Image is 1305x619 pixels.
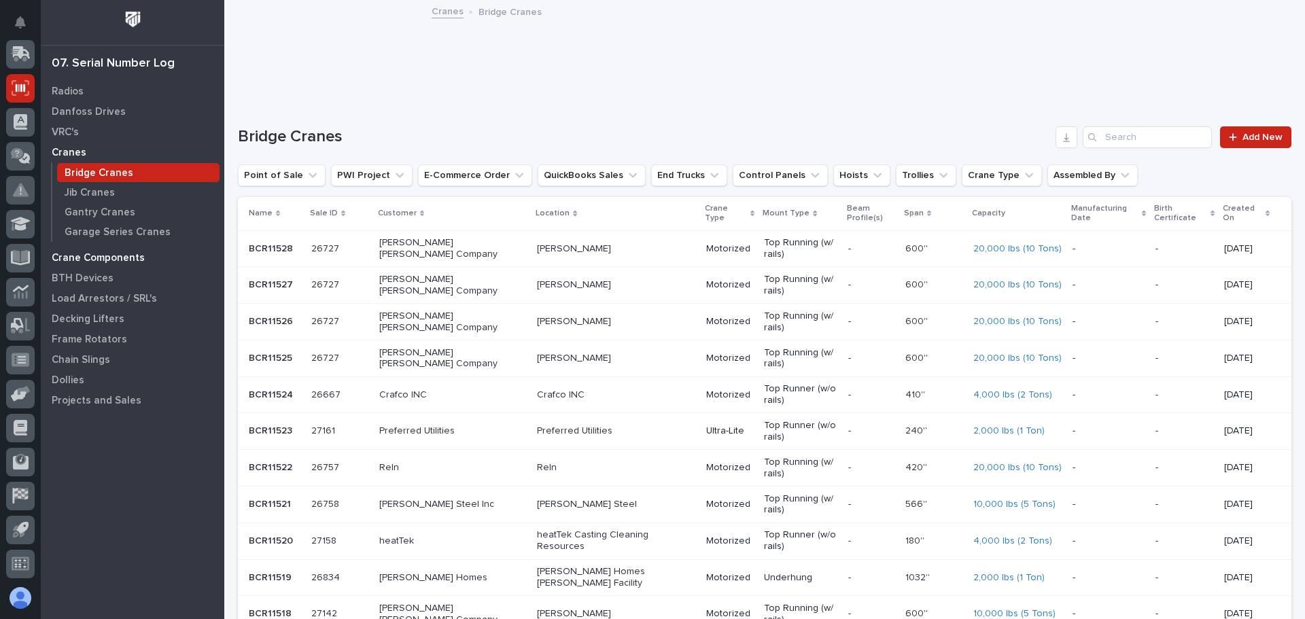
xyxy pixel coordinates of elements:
[833,164,890,186] button: Hoists
[764,420,837,443] p: Top Runner (w/o rails)
[41,247,224,268] a: Crane Components
[1073,316,1145,328] p: -
[537,316,695,328] p: [PERSON_NAME]
[905,533,927,547] p: 180''
[706,425,753,437] p: Ultra-Lite
[52,86,84,98] p: Radios
[537,279,695,291] p: [PERSON_NAME]
[973,572,1045,584] a: 2,000 lbs (1 Ton)
[764,347,837,370] p: Top Running (w/ rails)
[537,243,695,255] p: [PERSON_NAME]
[1155,243,1213,255] p: -
[1155,353,1213,364] p: -
[973,279,1062,291] a: 20,000 lbs (10 Tons)
[847,201,896,226] p: Beam Profile(s)
[249,277,296,291] p: BCR11527
[41,370,224,390] a: Dollies
[848,535,894,547] p: -
[52,126,79,139] p: VRC's
[311,387,343,401] p: 26667
[41,349,224,370] a: Chain Slings
[238,413,1291,450] tr: BCR11523BCR11523 2716127161 Preferred UtilitiesPreferred UtilitiesUltra-LiteTop Runner (w/o rails...
[706,389,753,401] p: Motorized
[763,206,810,221] p: Mount Type
[1224,572,1270,584] p: [DATE]
[905,313,930,328] p: 600''
[311,533,339,547] p: 27158
[705,201,747,226] p: Crane Type
[311,569,343,584] p: 26834
[848,279,894,291] p: -
[1083,126,1212,148] div: Search
[238,523,1291,559] tr: BCR11520BCR11520 2715827158 heatTekheatTek Casting Cleaning ResourcesMotorizedTop Runner (w/o rai...
[418,164,532,186] button: E-Commerce Order
[249,423,295,437] p: BCR11523
[41,101,224,122] a: Danfoss Drives
[238,376,1291,413] tr: BCR11524BCR11524 2666726667 Crafco INCCrafco INCMotorizedTop Runner (w/o rails)-410''410'' 4,000 ...
[311,313,342,328] p: 26727
[538,164,646,186] button: QuickBooks Sales
[1073,279,1145,291] p: -
[905,459,930,474] p: 420''
[65,226,171,238] p: Garage Series Cranes
[379,572,526,584] p: [PERSON_NAME] Homes
[311,350,342,364] p: 26727
[972,206,1005,221] p: Capacity
[1071,201,1138,226] p: Manufacturing Date
[379,274,526,297] p: [PERSON_NAME] [PERSON_NAME] Company
[1220,126,1291,148] a: Add New
[1155,389,1213,401] p: -
[238,559,1291,596] tr: BCR11519BCR11519 2683426834 [PERSON_NAME] Homes[PERSON_NAME] Homes [PERSON_NAME] FacilityMotorize...
[379,462,526,474] p: Reln
[1073,572,1145,584] p: -
[65,187,115,199] p: Jib Cranes
[764,457,837,480] p: Top Running (w/ rails)
[249,241,296,255] p: BCR11528
[52,313,124,325] p: Decking Lifters
[1073,535,1145,547] p: -
[238,267,1291,304] tr: BCR11527BCR11527 2672726727 [PERSON_NAME] [PERSON_NAME] Company[PERSON_NAME]MotorizedTop Running ...
[379,347,526,370] p: [PERSON_NAME] [PERSON_NAME] Company
[238,487,1291,523] tr: BCR11521BCR11521 2675826758 [PERSON_NAME] Steel Inc[PERSON_NAME] SteelMotorizedTop Running (w/ ra...
[904,206,924,221] p: Span
[1155,572,1213,584] p: -
[41,81,224,101] a: Radios
[973,353,1062,364] a: 20,000 lbs (10 Tons)
[848,353,894,364] p: -
[311,241,342,255] p: 26727
[733,164,828,186] button: Control Panels
[1073,499,1145,510] p: -
[379,311,526,334] p: [PERSON_NAME] [PERSON_NAME] Company
[52,222,224,241] a: Garage Series Cranes
[249,459,295,474] p: BCR11522
[1224,316,1270,328] p: [DATE]
[764,274,837,297] p: Top Running (w/ rails)
[848,243,894,255] p: -
[537,425,695,437] p: Preferred Utilities
[1073,243,1145,255] p: -
[41,288,224,308] a: Load Arrestors / SRL's
[905,241,930,255] p: 600''
[1155,499,1213,510] p: -
[52,252,145,264] p: Crane Components
[238,127,1050,147] h1: Bridge Cranes
[379,237,526,260] p: [PERSON_NAME] [PERSON_NAME] Company
[848,425,894,437] p: -
[238,164,326,186] button: Point of Sale
[848,316,894,328] p: -
[848,389,894,401] p: -
[537,462,695,474] p: Reln
[651,164,727,186] button: End Trucks
[238,304,1291,340] tr: BCR11526BCR11526 2672726727 [PERSON_NAME] [PERSON_NAME] Company[PERSON_NAME]MotorizedTop Running ...
[249,533,296,547] p: BCR11520
[1224,389,1270,401] p: [DATE]
[17,16,35,38] div: Notifications
[1155,279,1213,291] p: -
[52,147,86,159] p: Cranes
[52,183,224,202] a: Jib Cranes
[52,202,224,222] a: Gantry Cranes
[1224,243,1270,255] p: [DATE]
[432,3,464,18] a: Cranes
[706,572,753,584] p: Motorized
[6,584,35,612] button: users-avatar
